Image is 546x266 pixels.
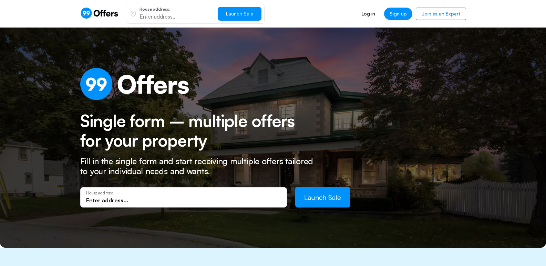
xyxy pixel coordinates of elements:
button: Launch Sale [218,7,261,21]
p: House address: [86,191,281,195]
a: Log in [356,8,381,20]
a: Sign up [384,8,412,20]
h2: Single form – multiple offers for your property [80,111,309,151]
span: Launch Sale [304,193,341,202]
p: Fill in the single form and start receiving multiple offers tailored to your individual needs and... [80,156,321,176]
span: Launch Sale [226,11,253,17]
button: Launch Sale [295,187,350,208]
a: Join as an Expert [416,8,466,20]
input: Enter address... [86,196,281,204]
input: Enter address... [140,13,212,20]
p: House address: [140,7,212,11]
